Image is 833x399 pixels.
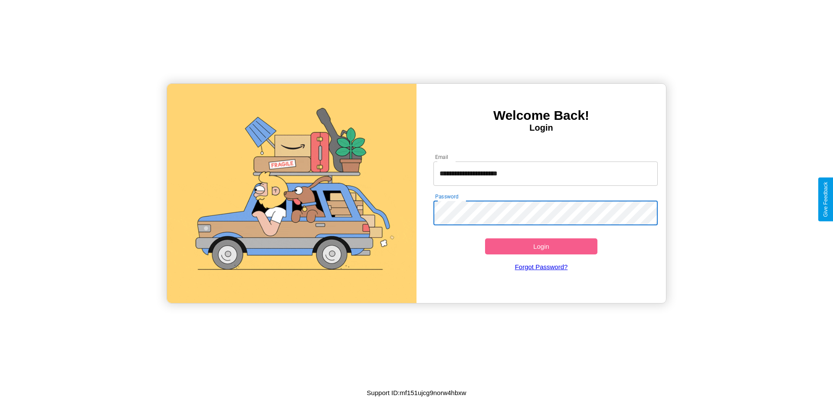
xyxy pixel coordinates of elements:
[429,254,654,279] a: Forgot Password?
[416,123,666,133] h4: Login
[435,193,458,200] label: Password
[416,108,666,123] h3: Welcome Back!
[435,153,449,161] label: Email
[367,387,466,399] p: Support ID: mf151ujcg9norw4hbxw
[485,238,597,254] button: Login
[167,84,416,303] img: gif
[823,182,829,217] div: Give Feedback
